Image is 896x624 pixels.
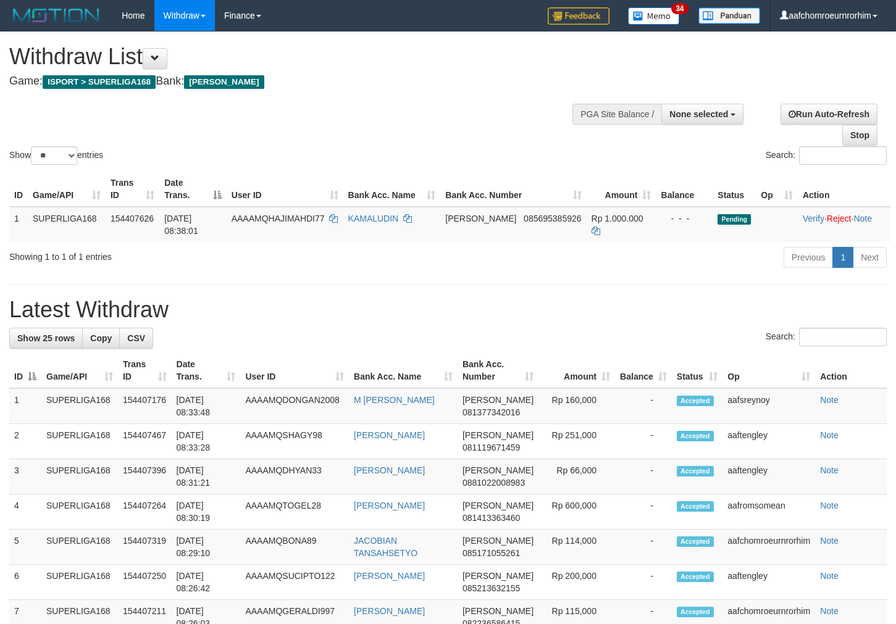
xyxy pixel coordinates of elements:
td: [DATE] 08:31:21 [172,459,241,494]
td: 2 [9,424,41,459]
label: Search: [766,146,887,165]
span: Copy 085213632155 to clipboard [463,583,520,593]
td: aafromsomean [722,494,815,530]
div: - - - [661,212,708,225]
td: - [615,388,672,424]
td: Rp 200,000 [538,565,615,600]
span: Accepted [677,396,714,406]
td: SUPERLIGA168 [28,207,106,242]
input: Search: [799,146,887,165]
th: Balance [656,172,713,207]
h4: Game: Bank: [9,75,585,88]
a: Note [820,571,839,581]
td: AAAAMQBONA89 [240,530,349,565]
a: Reject [827,214,852,223]
a: Show 25 rows [9,328,83,349]
td: 154407467 [118,424,172,459]
span: Show 25 rows [17,333,75,343]
a: Copy [82,328,120,349]
a: Note [820,536,839,546]
td: Rp 160,000 [538,388,615,424]
span: ISPORT > SUPERLIGA168 [43,75,156,89]
span: Accepted [677,607,714,617]
td: SUPERLIGA168 [41,459,118,494]
td: AAAAMQTOGEL28 [240,494,349,530]
th: ID [9,172,28,207]
th: Balance: activate to sort column ascending [615,353,672,388]
td: - [615,424,672,459]
th: Action [815,353,887,388]
label: Search: [766,328,887,346]
span: Copy [90,333,112,343]
img: panduan.png [698,7,760,24]
td: Rp 66,000 [538,459,615,494]
a: M [PERSON_NAME] [354,395,435,405]
a: Stop [842,125,877,146]
th: User ID: activate to sort column ascending [240,353,349,388]
span: [PERSON_NAME] [463,571,534,581]
a: Note [820,606,839,616]
h1: Withdraw List [9,44,585,69]
td: 154407176 [118,388,172,424]
td: - [615,459,672,494]
td: [DATE] 08:30:19 [172,494,241,530]
td: · · [798,207,890,242]
th: Op: activate to sort column ascending [722,353,815,388]
input: Search: [799,328,887,346]
span: Accepted [677,466,714,476]
a: [PERSON_NAME] [354,606,425,616]
td: AAAAMQDHYAN33 [240,459,349,494]
a: [PERSON_NAME] [354,465,425,475]
a: CSV [119,328,153,349]
span: [PERSON_NAME] [463,606,534,616]
th: Status [713,172,756,207]
th: Op: activate to sort column ascending [756,172,798,207]
th: Trans ID: activate to sort column ascending [106,172,159,207]
span: [PERSON_NAME] [463,395,534,405]
a: Note [820,501,839,510]
span: [PERSON_NAME] [463,465,534,475]
span: Copy 081119671459 to clipboard [463,443,520,452]
button: None selected [661,104,743,125]
a: Note [853,214,872,223]
td: Rp 600,000 [538,494,615,530]
a: [PERSON_NAME] [354,430,425,440]
td: Rp 114,000 [538,530,615,565]
td: [DATE] 08:29:10 [172,530,241,565]
td: 154407264 [118,494,172,530]
td: aaftengley [722,565,815,600]
th: Bank Acc. Name: activate to sort column ascending [343,172,441,207]
td: [DATE] 08:33:28 [172,424,241,459]
td: 6 [9,565,41,600]
a: Note [820,395,839,405]
th: Status: activate to sort column ascending [672,353,722,388]
a: Previous [784,247,833,268]
span: Rp 1.000.000 [592,214,643,223]
th: Date Trans.: activate to sort column ascending [172,353,241,388]
span: Copy 085171055261 to clipboard [463,548,520,558]
td: - [615,565,672,600]
td: 5 [9,530,41,565]
th: Bank Acc. Name: activate to sort column ascending [349,353,458,388]
div: Showing 1 to 1 of 1 entries [9,246,364,263]
span: [PERSON_NAME] [463,501,534,510]
span: None selected [669,109,728,119]
span: Pending [718,214,751,225]
span: 154407626 [111,214,154,223]
td: aaftengley [722,459,815,494]
a: 1 [832,247,853,268]
span: [DATE] 08:38:01 [164,214,198,236]
th: Date Trans.: activate to sort column descending [159,172,226,207]
img: MOTION_logo.png [9,6,103,25]
td: [DATE] 08:33:48 [172,388,241,424]
img: Feedback.jpg [548,7,609,25]
span: Copy 085695385926 to clipboard [524,214,581,223]
span: Accepted [677,536,714,547]
th: Bank Acc. Number: activate to sort column ascending [458,353,538,388]
th: Bank Acc. Number: activate to sort column ascending [440,172,586,207]
span: [PERSON_NAME] [184,75,264,89]
div: PGA Site Balance / [572,104,661,125]
td: 1 [9,207,28,242]
span: Copy 0881022008983 to clipboard [463,478,525,488]
th: Amount: activate to sort column ascending [587,172,656,207]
